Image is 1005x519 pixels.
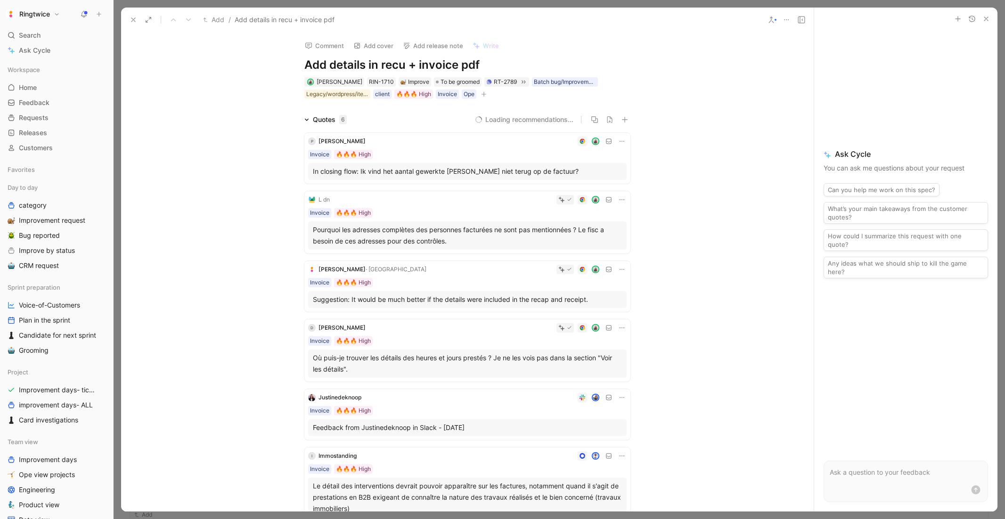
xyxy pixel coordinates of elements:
div: 🐌Improve [399,77,431,87]
div: Quotes6 [301,114,351,125]
button: 🐌 [6,215,17,226]
a: Improvement days [4,453,109,467]
div: 🔥🔥🔥 High [336,406,371,415]
div: Day to day [4,180,109,195]
div: 🔥🔥🔥 High [336,150,371,159]
div: Le détail des interventions devrait pouvoir apparaître sur les factures, notamment quand il s'agi... [313,480,622,514]
span: To be groomed [441,77,480,87]
p: You can ask me questions about your request [824,162,988,174]
span: Voice-of-Customers [19,300,80,310]
button: ♟️ [6,414,17,426]
a: Requests [4,111,109,125]
span: Improvement request [19,216,85,225]
a: improvement days- ALL [4,398,109,412]
div: 🔥🔥🔥 High [336,208,371,218]
img: 🐌 [400,79,406,85]
a: 🤖CRM request [4,259,109,273]
img: avatar [593,266,599,272]
div: RT-2789 [494,77,517,87]
a: Releases [4,126,109,140]
img: 🧞‍♂️ [8,501,15,509]
button: 🤖 [6,345,17,356]
div: P [308,138,316,145]
span: [PERSON_NAME] [319,324,366,331]
span: Team view [8,437,38,446]
span: Project [8,367,28,377]
span: Write [483,41,499,50]
div: Où puis-je trouver les détails des heures et jours prestés ? Je ne les vois pas dans la section "... [313,352,622,375]
div: Legacy/wordpress/iterable [306,89,368,99]
span: CRM request [19,261,59,270]
div: Invoice [310,336,329,346]
a: ♟️Candidate for next sprint [4,328,109,342]
h1: Add details in recu + invoice pdf [304,57,630,73]
div: Invoice [438,89,457,99]
img: avatar [593,453,599,459]
button: Write [468,39,503,52]
span: Customers [19,143,53,153]
button: 🧞‍♂️ [6,499,17,511]
span: Home [19,83,37,92]
img: avatar [593,324,599,331]
a: ♟️Card investigations [4,413,109,427]
span: Ask Cycle [824,148,988,160]
span: Product view [19,500,59,510]
div: Invoice [310,208,329,218]
div: Ope [464,89,474,99]
span: Engineering [19,485,55,495]
span: Workspace [8,65,40,74]
a: 🤖Grooming [4,343,109,357]
div: Sprint preparationVoice-of-CustomersPlan in the sprint♟️Candidate for next sprint🤖Grooming [4,280,109,357]
span: Ope view projects [19,470,75,479]
img: 🪲 [8,232,15,239]
span: Add details in recu + invoice pdf [235,14,335,25]
span: Justinedeknoop [319,394,361,401]
button: 🤖 [6,260,17,271]
div: 🔥🔥🔥 High [336,464,371,474]
span: / [229,14,231,25]
div: Project [4,365,109,379]
a: Ask Cycle [4,43,109,57]
img: avatar [593,394,599,400]
div: D [308,324,316,332]
button: Any ideas what we should ship to kill the game here? [824,257,988,278]
img: avatar [308,79,313,84]
img: 🐌 [8,217,15,224]
div: In closing flow: Ik vind het aantal gewerkte [PERSON_NAME] niet terug op de factuur? [313,166,622,177]
img: 2579579263473_955710703ffbe341818a_192.png [308,394,316,401]
span: Immostanding [319,452,357,459]
button: Add cover [349,39,398,52]
span: improvement days- ALL [19,400,93,410]
span: Improvement days [19,455,77,464]
div: Batch bug/Improvement day [534,77,596,87]
button: Add release note [399,39,467,52]
div: Team view [4,435,109,449]
span: · [GEOGRAPHIC_DATA] [366,266,426,273]
button: 🪲 [6,230,17,241]
a: 🧞‍♂️Product view [4,498,109,512]
h1: Ringtwice [19,10,50,18]
img: Ringtwice [6,9,16,19]
div: Quotes [313,114,347,125]
span: Plan in the sprint [19,316,70,325]
a: Voice-of-Customers [4,298,109,312]
button: How could I summarize this request with one quote? [824,229,988,251]
span: Sprint preparation [8,283,60,292]
div: RIN-1710 [369,77,394,87]
img: avatar [593,138,599,144]
div: Feedback from Justinedeknoop in Slack - [DATE] [313,422,622,433]
span: Day to day [8,183,38,192]
span: Candidate for next sprint [19,331,96,340]
div: Invoice [310,406,329,415]
button: Can you help me work on this spec? [824,183,940,196]
img: ♟️ [8,416,15,424]
button: Add [201,14,227,25]
span: [PERSON_NAME] [319,138,366,145]
div: Sprint preparation [4,280,109,294]
span: Grooming [19,346,49,355]
div: To be groomed [434,77,482,87]
a: Feedback [4,96,109,110]
img: logo [308,266,316,273]
div: Workspace [4,63,109,77]
div: ProjectImprovement days- tickets readyimprovement days- ALL♟️Card investigations [4,365,109,427]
